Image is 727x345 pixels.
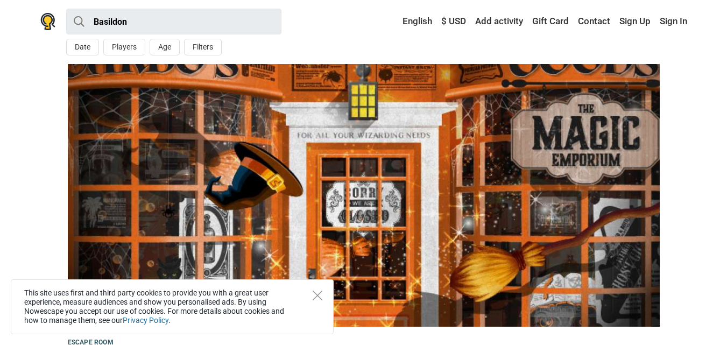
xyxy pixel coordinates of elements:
[575,12,613,31] a: Contact
[184,39,222,55] button: Filters
[150,39,180,55] button: Age
[123,316,168,325] a: Privacy Policy
[530,12,571,31] a: Gift Card
[66,39,99,55] button: Date
[439,12,469,31] a: $ USD
[103,39,145,55] button: Players
[395,18,403,25] img: English
[68,64,660,327] img: The Magic Emporium photo 1
[66,9,281,34] input: try “London”
[11,279,334,334] div: This site uses first and third party cookies to provide you with a great user experience, measure...
[657,12,687,31] a: Sign In
[472,12,526,31] a: Add activity
[40,13,55,30] img: Nowescape logo
[392,12,435,31] a: English
[617,12,653,31] a: Sign Up
[313,291,322,300] button: Close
